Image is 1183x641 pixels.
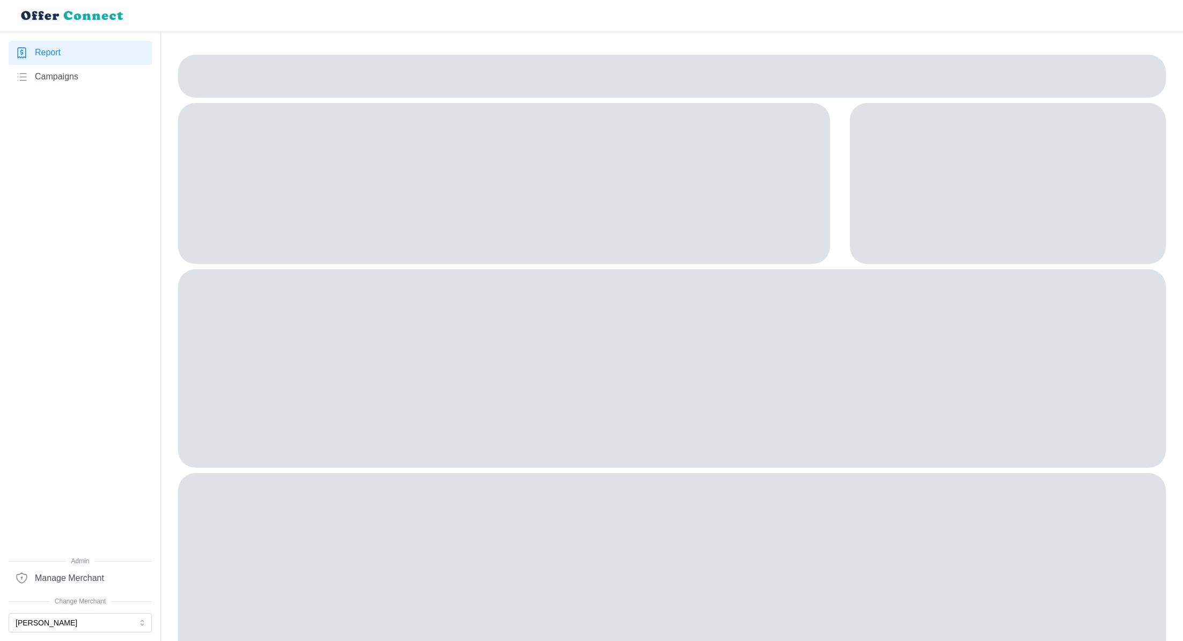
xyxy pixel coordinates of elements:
[9,65,152,89] a: Campaigns
[35,70,78,84] span: Campaigns
[35,46,61,60] span: Report
[9,613,152,632] button: [PERSON_NAME]
[9,556,152,566] span: Admin
[9,596,152,607] span: Change Merchant
[35,572,104,585] span: Manage Merchant
[9,566,152,590] a: Manage Merchant
[17,6,129,25] img: loyalBe Logo
[9,41,152,65] a: Report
